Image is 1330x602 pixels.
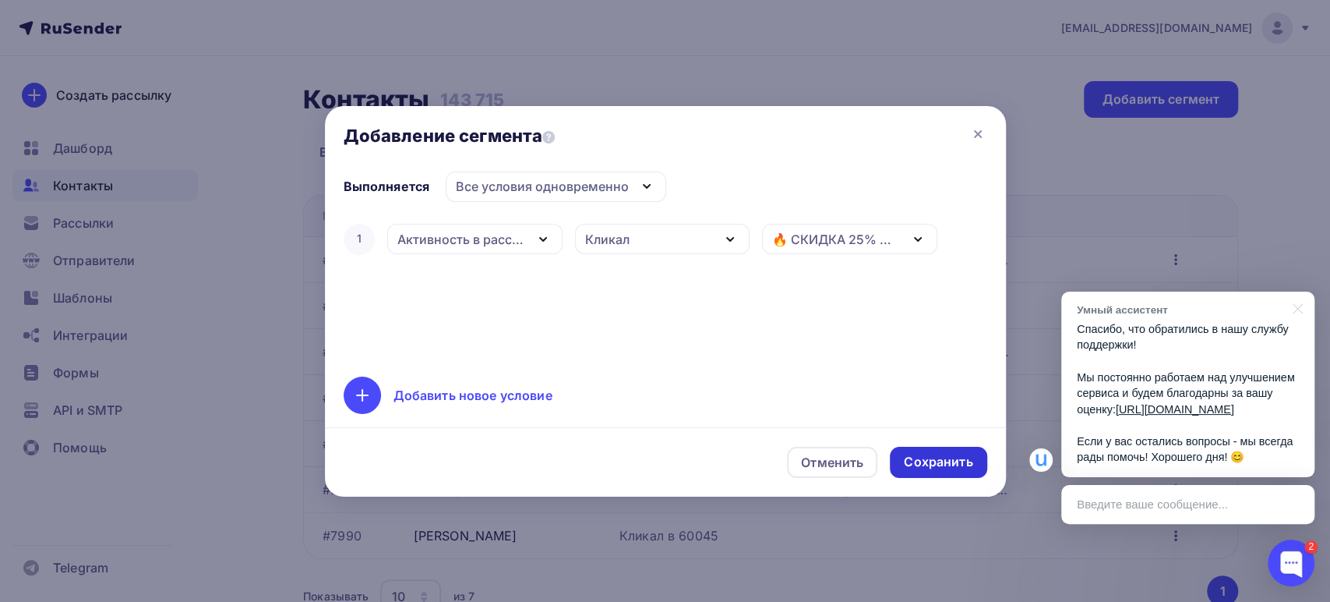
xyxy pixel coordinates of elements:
[344,177,430,196] div: Выполняется
[446,172,666,202] button: Все условия одновременно
[1077,303,1283,317] div: Умный ассистент
[762,224,937,254] button: 🔥 СКИДКА 25% НА Reflexion 🔥
[1116,403,1234,416] a: [URL][DOMAIN_NAME]
[585,230,630,249] div: Кликал
[772,230,900,249] div: 🔥 СКИДКА 25% НА Reflexion 🔥
[397,230,525,249] div: Активность в рассылке
[456,177,629,196] div: Все условия одновременно
[344,224,375,255] div: 1
[575,224,750,254] button: Кликал
[1077,321,1299,466] p: Спасибо, что обратились в нашу службу поддержки! Мы постоянно работаем над улучшением сервиса и б...
[904,453,972,471] div: Сохранить
[344,125,556,147] span: Добавление сегмента
[387,224,563,254] button: Активность в рассылке
[1061,485,1314,524] div: Введите ваше сообщение...
[801,453,863,472] div: Отменить
[1304,540,1318,554] div: 2
[393,386,552,405] div: Добавить новое условие
[1029,448,1053,472] img: Умный ассистент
